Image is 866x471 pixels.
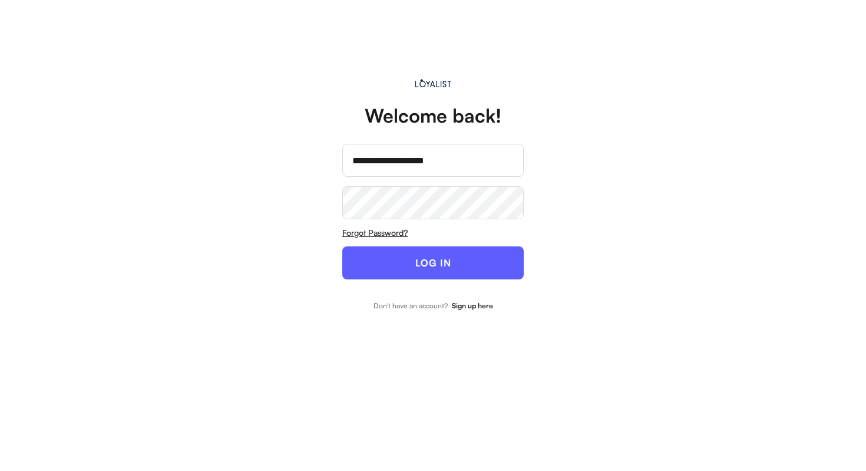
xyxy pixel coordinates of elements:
strong: Sign up here [452,301,493,310]
button: LOG IN [342,246,524,279]
div: Welcome back! [365,106,501,125]
div: Don't have an account? [373,302,448,309]
img: Main.svg [413,79,454,87]
u: Forgot Password? [342,228,408,238]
